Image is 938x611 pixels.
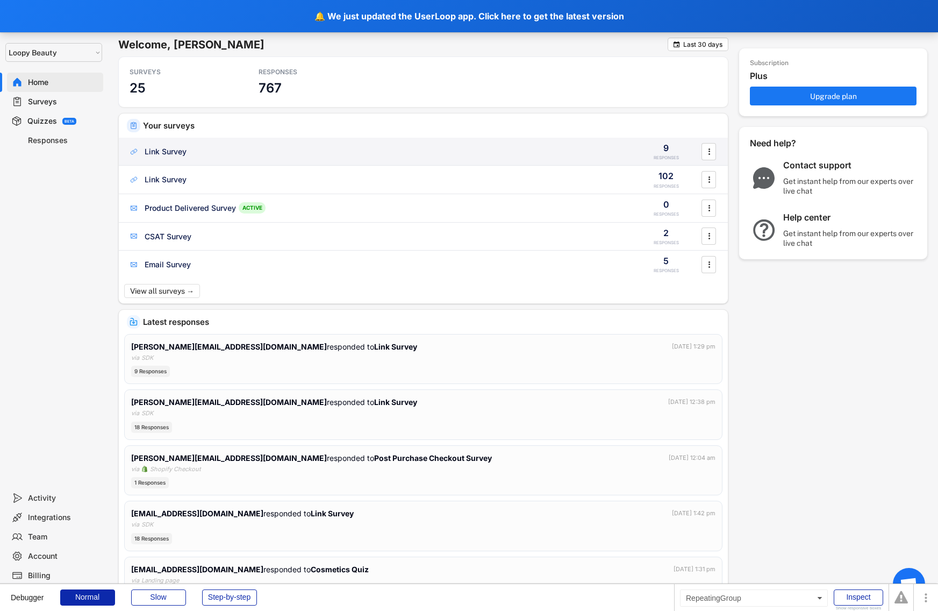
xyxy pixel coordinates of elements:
[834,589,883,606] div: Inspect
[654,240,679,246] div: RESPONSES
[11,584,44,601] div: Debugger
[130,68,226,76] div: SURVEYS
[783,160,918,171] div: Contact support
[141,353,153,363] div: SDK
[663,198,669,210] div: 0
[141,576,179,585] div: Landing page
[672,509,715,518] div: [DATE] 1:42 pm
[28,136,99,146] div: Responses
[893,568,925,600] div: Open chat
[145,174,187,185] div: Link Survey
[311,565,369,574] strong: Cosmetics Quiz
[750,59,789,68] div: Subscription
[150,465,201,474] div: Shopify Checkout
[28,493,99,503] div: Activity
[28,97,99,107] div: Surveys
[704,228,714,244] button: 
[783,176,918,196] div: Get instant help from our experts over live chat
[374,453,492,463] strong: Post Purchase Checkout Survey
[145,203,236,214] div: Product Delivered Survey
[750,167,778,189] img: ChatMajor.svg
[118,38,668,52] h6: Welcome, [PERSON_NAME]
[708,230,710,241] text: 
[663,227,669,239] div: 2
[708,174,710,185] text: 
[145,146,187,157] div: Link Survey
[704,200,714,216] button: 
[750,87,916,105] button: Upgrade plan
[145,231,191,242] div: CSAT Survey
[750,70,922,82] div: Plus
[145,259,191,270] div: Email Survey
[131,565,263,574] strong: [EMAIL_ADDRESS][DOMAIN_NAME]
[654,268,679,274] div: RESPONSES
[674,565,715,574] div: [DATE] 1:31 pm
[658,170,674,182] div: 102
[124,284,200,298] button: View all surveys →
[663,255,669,267] div: 5
[143,122,720,130] div: Your surveys
[131,509,263,518] strong: [EMAIL_ADDRESS][DOMAIN_NAME]
[674,40,680,48] text: 
[131,477,169,488] div: 1 Responses
[60,589,115,606] div: Normal
[131,576,139,585] div: via
[663,142,669,154] div: 9
[28,532,99,542] div: Team
[259,68,355,76] div: RESPONSES
[202,589,257,606] div: Step-by-step
[131,564,369,575] div: responded to
[131,589,186,606] div: Slow
[143,318,720,326] div: Latest responses
[28,551,99,562] div: Account
[704,257,714,273] button: 
[130,80,146,96] h3: 25
[131,366,170,377] div: 9 Responses
[131,422,172,433] div: 18 Responses
[28,77,99,88] div: Home
[131,353,139,363] div: via
[311,509,354,518] strong: Link Survey
[131,396,417,408] div: responded to
[783,229,918,248] div: Get instant help from our experts over live chat
[750,219,778,241] img: QuestionMarkInverseMajor.svg
[28,571,99,581] div: Billing
[683,41,722,48] div: Last 30 days
[131,508,354,519] div: responded to
[708,202,710,214] text: 
[708,146,710,157] text: 
[27,116,57,126] div: Quizzes
[672,342,715,351] div: [DATE] 1:29 pm
[65,119,74,123] div: BETA
[131,520,139,529] div: via
[672,40,681,48] button: 
[704,172,714,188] button: 
[654,211,679,217] div: RESPONSES
[680,589,828,607] div: RepeatingGroup
[131,397,327,407] strong: [PERSON_NAME][EMAIL_ADDRESS][DOMAIN_NAME]
[131,453,327,463] strong: [PERSON_NAME][EMAIL_ADDRESS][DOMAIN_NAME]
[654,155,679,161] div: RESPONSES
[239,202,266,214] div: ACTIVE
[141,409,153,418] div: SDK
[704,144,714,160] button: 
[131,341,417,352] div: responded to
[131,342,327,351] strong: [PERSON_NAME][EMAIL_ADDRESS][DOMAIN_NAME]
[750,138,825,149] div: Need help?
[141,466,148,472] img: 1156660_ecommerce_logo_shopify_icon%20%281%29.png
[28,513,99,523] div: Integrations
[130,318,138,326] img: IncomingMajor.svg
[131,465,139,474] div: via
[668,397,715,407] div: [DATE] 12:38 pm
[374,397,417,407] strong: Link Survey
[131,409,139,418] div: via
[131,533,172,544] div: 18 Responses
[654,183,679,189] div: RESPONSES
[374,342,417,351] strong: Link Survey
[259,80,282,96] h3: 767
[131,452,492,464] div: responded to
[834,606,883,610] div: Show responsive boxes
[669,453,715,463] div: [DATE] 12:04 am
[783,212,918,223] div: Help center
[708,259,710,270] text: 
